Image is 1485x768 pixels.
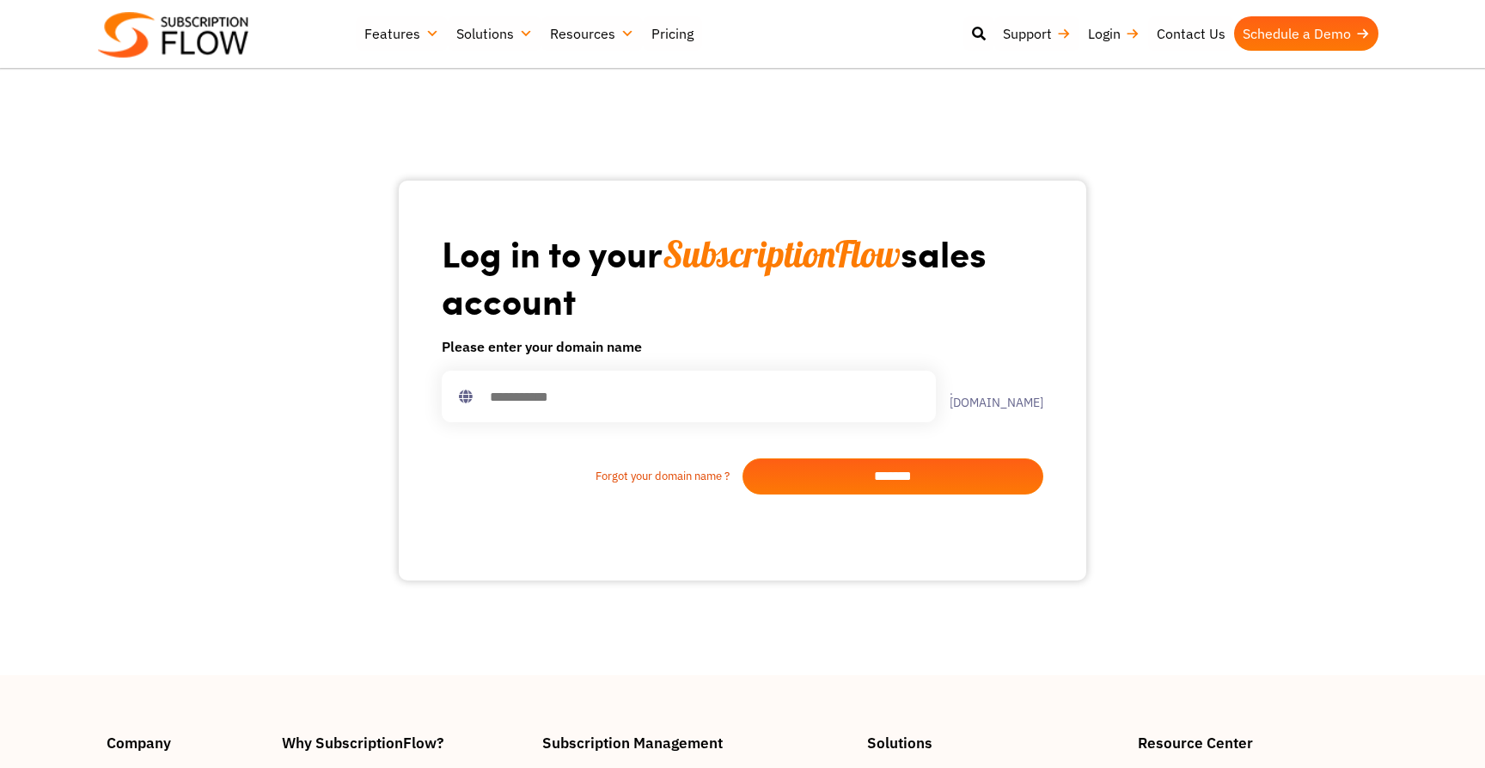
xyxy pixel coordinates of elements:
a: Solutions [448,16,541,51]
h4: Subscription Management [542,735,850,750]
a: Schedule a Demo [1234,16,1378,51]
a: Forgot your domain name ? [442,468,742,485]
a: Features [356,16,448,51]
span: SubscriptionFlow [663,231,901,277]
h4: Resource Center [1138,735,1378,750]
img: Subscriptionflow [98,12,248,58]
h4: Company [107,735,265,750]
a: Pricing [643,16,702,51]
a: Resources [541,16,643,51]
a: Login [1079,16,1148,51]
h4: Solutions [867,735,1121,750]
h6: Please enter your domain name [442,336,1043,357]
a: Support [994,16,1079,51]
h4: Why SubscriptionFlow? [282,735,526,750]
a: Contact Us [1148,16,1234,51]
label: .[DOMAIN_NAME] [936,384,1043,409]
h1: Log in to your sales account [442,230,1043,323]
